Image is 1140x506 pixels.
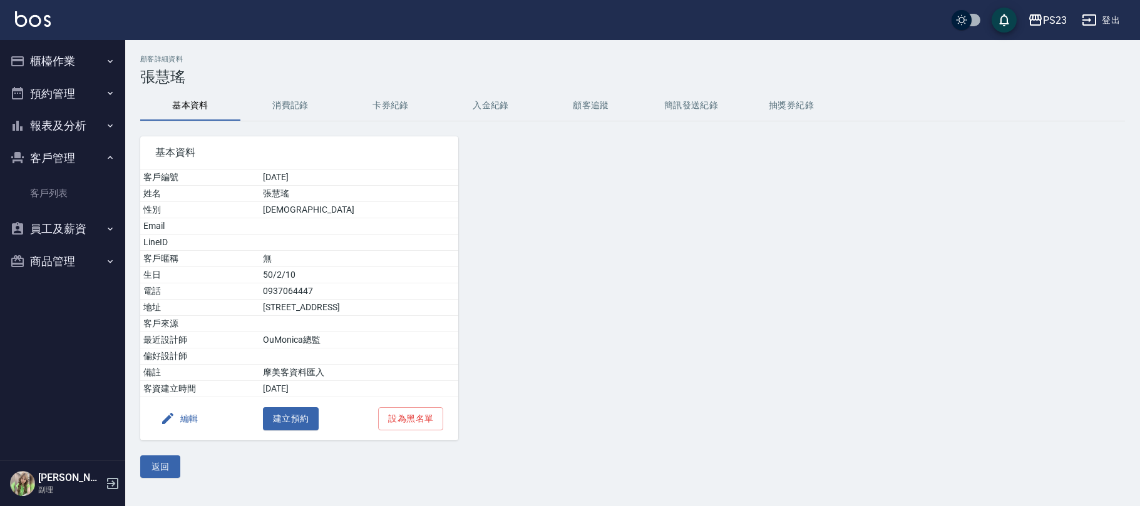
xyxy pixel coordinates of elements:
p: 副理 [38,484,102,495]
button: 入金紀錄 [441,91,541,121]
a: 客戶列表 [5,179,120,208]
td: 客戶來源 [140,316,260,332]
button: 基本資料 [140,91,240,121]
td: 性別 [140,202,260,218]
button: 登出 [1077,9,1125,32]
td: 備註 [140,365,260,381]
td: [STREET_ADDRESS] [260,300,458,316]
td: 生日 [140,267,260,283]
td: 張慧瑤 [260,186,458,202]
h5: [PERSON_NAME] [38,472,102,484]
button: 返回 [140,455,180,478]
button: 建立預約 [263,407,319,430]
button: 顧客追蹤 [541,91,641,121]
td: 姓名 [140,186,260,202]
td: 最近設計師 [140,332,260,348]
button: 編輯 [155,407,203,430]
button: 商品管理 [5,245,120,278]
td: 偏好設計師 [140,348,260,365]
td: LineID [140,235,260,251]
td: [DATE] [260,170,458,186]
div: PS23 [1043,13,1067,28]
button: 櫃檯作業 [5,45,120,78]
button: PS23 [1023,8,1072,33]
td: OuMonica總監 [260,332,458,348]
button: 消費記錄 [240,91,341,121]
h2: 顧客詳細資料 [140,55,1125,63]
img: Logo [15,11,51,27]
span: 基本資料 [155,146,443,159]
td: 地址 [140,300,260,316]
button: 預約管理 [5,78,120,110]
td: Email [140,218,260,235]
button: save [992,8,1017,33]
td: 客戶暱稱 [140,251,260,267]
img: Person [10,471,35,496]
td: 無 [260,251,458,267]
button: 抽獎券紀錄 [741,91,841,121]
td: 0937064447 [260,283,458,300]
td: 50/2/10 [260,267,458,283]
button: 員工及薪資 [5,213,120,245]
button: 客戶管理 [5,142,120,175]
td: [DATE] [260,381,458,397]
td: 電話 [140,283,260,300]
button: 簡訊發送紀錄 [641,91,741,121]
td: 客戶編號 [140,170,260,186]
button: 卡券紀錄 [341,91,441,121]
button: 設為黑名單 [378,407,443,430]
button: 報表及分析 [5,109,120,142]
td: 摩美客資料匯入 [260,365,458,381]
h3: 張慧瑤 [140,68,1125,86]
td: 客資建立時間 [140,381,260,397]
td: [DEMOGRAPHIC_DATA] [260,202,458,218]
